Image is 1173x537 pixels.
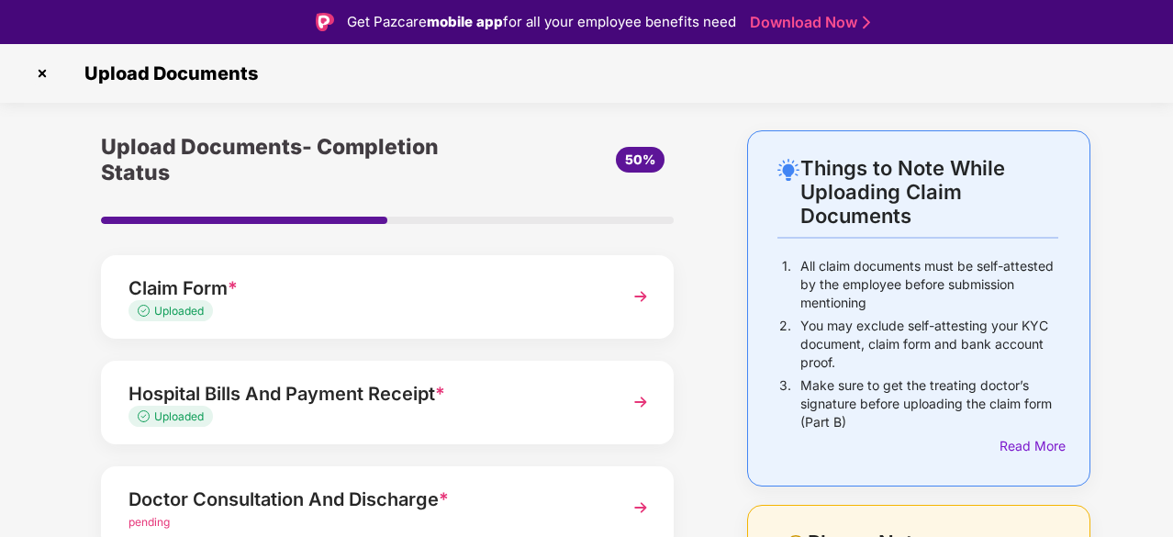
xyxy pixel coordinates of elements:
[782,257,791,312] p: 1.
[800,376,1058,431] p: Make sure to get the treating doctor’s signature before uploading the claim form (Part B)
[28,59,57,88] img: svg+xml;base64,PHN2ZyBpZD0iQ3Jvc3MtMzJ4MzIiIHhtbG5zPSJodHRwOi8vd3d3LnczLm9yZy8yMDAwL3N2ZyIgd2lkdG...
[154,304,204,318] span: Uploaded
[128,485,603,514] div: Doctor Consultation And Discharge
[66,62,267,84] span: Upload Documents
[800,156,1058,228] div: Things to Note While Uploading Claim Documents
[138,410,154,422] img: svg+xml;base64,PHN2ZyB4bWxucz0iaHR0cDovL3d3dy53My5vcmcvMjAwMC9zdmciIHdpZHRoPSIxMy4zMzMiIGhlaWdodD...
[1000,436,1058,456] div: Read More
[750,13,865,32] a: Download Now
[427,13,503,30] strong: mobile app
[128,379,603,408] div: Hospital Bills And Payment Receipt
[625,151,655,167] span: 50%
[154,409,204,423] span: Uploaded
[800,257,1058,312] p: All claim documents must be self-attested by the employee before submission mentioning
[779,376,791,431] p: 3.
[316,13,334,31] img: Logo
[624,491,657,524] img: svg+xml;base64,PHN2ZyBpZD0iTmV4dCIgeG1sbnM9Imh0dHA6Ly93d3cudzMub3JnLzIwMDAvc3ZnIiB3aWR0aD0iMzYiIG...
[128,515,170,529] span: pending
[128,274,603,303] div: Claim Form
[347,11,736,33] div: Get Pazcare for all your employee benefits need
[138,305,154,317] img: svg+xml;base64,PHN2ZyB4bWxucz0iaHR0cDovL3d3dy53My5vcmcvMjAwMC9zdmciIHdpZHRoPSIxMy4zMzMiIGhlaWdodD...
[101,130,483,189] div: Upload Documents- Completion Status
[800,317,1058,372] p: You may exclude self-attesting your KYC document, claim form and bank account proof.
[779,317,791,372] p: 2.
[624,280,657,313] img: svg+xml;base64,PHN2ZyBpZD0iTmV4dCIgeG1sbnM9Imh0dHA6Ly93d3cudzMub3JnLzIwMDAvc3ZnIiB3aWR0aD0iMzYiIG...
[624,386,657,419] img: svg+xml;base64,PHN2ZyBpZD0iTmV4dCIgeG1sbnM9Imh0dHA6Ly93d3cudzMub3JnLzIwMDAvc3ZnIiB3aWR0aD0iMzYiIG...
[863,13,870,32] img: Stroke
[777,159,799,181] img: svg+xml;base64,PHN2ZyB4bWxucz0iaHR0cDovL3d3dy53My5vcmcvMjAwMC9zdmciIHdpZHRoPSIyNC4wOTMiIGhlaWdodD...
